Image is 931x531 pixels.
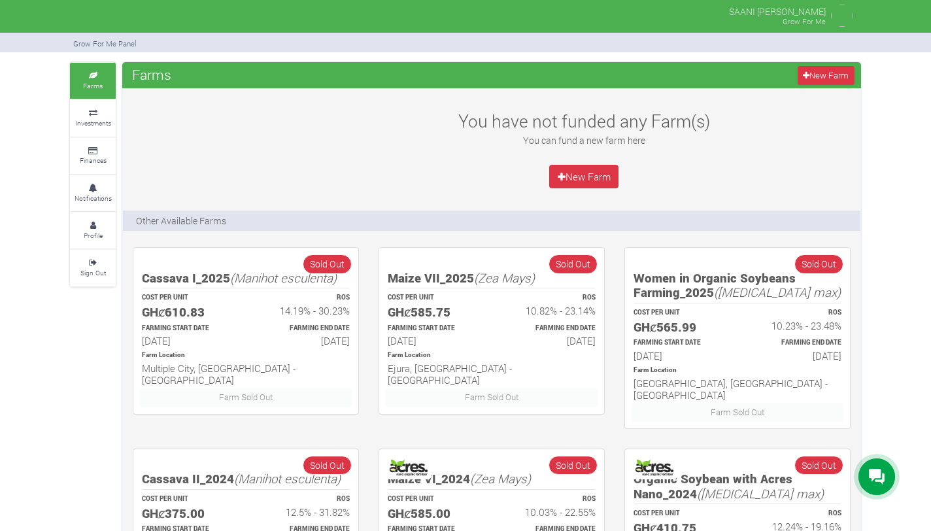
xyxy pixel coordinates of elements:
[474,269,535,286] i: (Zea Mays)
[634,509,726,519] p: COST PER UNIT
[634,366,841,375] p: Location of Farm
[794,456,843,475] span: Sold Out
[549,456,598,475] span: Sold Out
[142,494,234,504] p: COST PER UNIT
[794,254,843,273] span: Sold Out
[697,485,824,502] i: ([MEDICAL_DATA] max)
[70,213,116,248] a: Profile
[142,293,234,303] p: COST PER UNIT
[729,3,826,18] p: SAANI [PERSON_NAME]
[634,320,726,335] h5: GHȼ565.99
[388,458,430,477] img: Acres Nano
[142,324,234,334] p: Estimated Farming Start Date
[388,305,480,320] h5: GHȼ585.75
[303,456,352,475] span: Sold Out
[142,271,350,286] h5: Cassava I_2025
[714,284,841,300] i: ([MEDICAL_DATA] max)
[75,118,111,128] small: Investments
[503,335,596,347] h6: [DATE]
[388,324,480,334] p: Estimated Farming Start Date
[503,293,596,303] p: ROS
[234,470,341,487] i: (Manihot esculenta)
[80,268,106,277] small: Sign Out
[503,494,596,504] p: ROS
[388,271,596,286] h5: Maize VII_2025
[634,308,726,318] p: COST PER UNIT
[634,458,675,477] img: Acres Nano
[549,254,598,273] span: Sold Out
[142,305,234,320] h5: GHȼ610.83
[80,156,107,165] small: Finances
[73,39,137,48] small: Grow For Me Panel
[142,362,350,386] h6: Multiple City, [GEOGRAPHIC_DATA] - [GEOGRAPHIC_DATA]
[70,138,116,174] a: Finances
[258,324,350,334] p: Estimated Farming End Date
[70,250,116,286] a: Sign Out
[634,271,841,300] h5: Women in Organic Soybeans Farming_2025
[70,100,116,136] a: Investments
[129,61,175,88] span: Farms
[549,165,618,188] a: New Farm
[388,362,596,386] h6: Ejura, [GEOGRAPHIC_DATA] - [GEOGRAPHIC_DATA]
[783,16,826,26] small: Grow For Me
[442,133,726,147] p: You can fund a new farm here
[388,471,596,487] h5: Maize VI_2024
[73,3,79,29] img: growforme image
[388,494,480,504] p: COST PER UNIT
[258,506,350,518] h6: 12.5% - 31.82%
[503,324,596,334] p: Estimated Farming End Date
[258,305,350,317] h6: 14.19% - 30.23%
[70,175,116,211] a: Notifications
[388,506,480,521] h5: GHȼ585.00
[83,81,103,90] small: Farms
[749,320,841,332] h6: 10.23% - 23.48%
[442,111,726,131] h3: You have not funded any Farm(s)
[634,471,841,501] h5: Organic Soybean with Acres Nano_2024
[230,269,337,286] i: (Manihot esculenta)
[749,509,841,519] p: ROS
[258,293,350,303] p: ROS
[388,335,480,347] h6: [DATE]
[503,506,596,518] h6: 10.03% - 22.55%
[798,66,855,85] a: New Farm
[136,214,226,228] p: Other Available Farms
[503,305,596,317] h6: 10.82% - 23.14%
[388,293,480,303] p: COST PER UNIT
[749,308,841,318] p: ROS
[829,3,855,29] img: growforme image
[470,470,531,487] i: (Zea Mays)
[75,194,112,203] small: Notifications
[142,335,234,347] h6: [DATE]
[388,351,596,360] p: Location of Farm
[142,471,350,487] h5: Cassava II_2024
[84,231,103,240] small: Profile
[749,338,841,348] p: Estimated Farming End Date
[70,63,116,99] a: Farms
[303,254,352,273] span: Sold Out
[258,494,350,504] p: ROS
[634,338,726,348] p: Estimated Farming Start Date
[142,506,234,521] h5: GHȼ375.00
[634,377,841,401] h6: [GEOGRAPHIC_DATA], [GEOGRAPHIC_DATA] - [GEOGRAPHIC_DATA]
[749,350,841,362] h6: [DATE]
[258,335,350,347] h6: [DATE]
[634,350,726,362] h6: [DATE]
[142,351,350,360] p: Location of Farm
